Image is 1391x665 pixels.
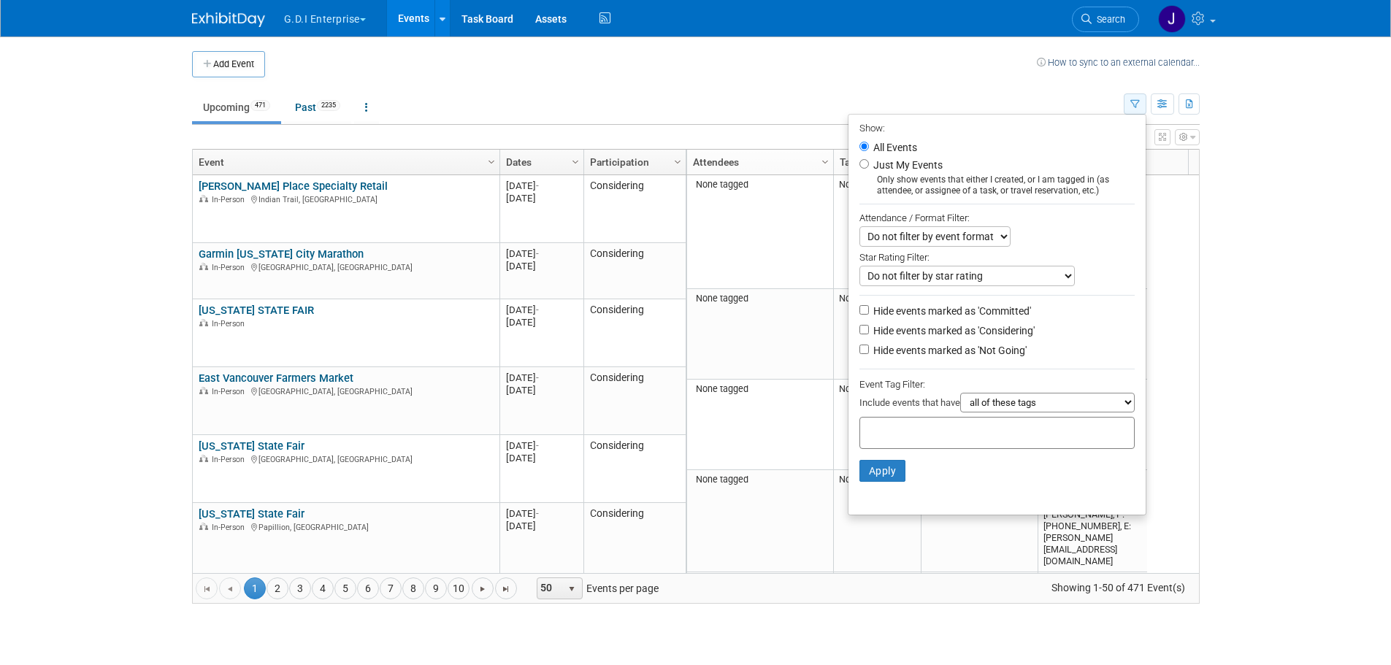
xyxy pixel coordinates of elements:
[224,583,236,595] span: Go to the previous page
[536,304,539,315] span: -
[199,193,493,205] div: Indian Trail, [GEOGRAPHIC_DATA]
[870,343,1027,358] label: Hide events marked as 'Not Going'
[566,583,578,595] span: select
[199,261,493,273] div: [GEOGRAPHIC_DATA], [GEOGRAPHIC_DATA]
[536,372,539,383] span: -
[536,508,539,519] span: -
[583,243,686,299] td: Considering
[483,150,499,172] a: Column Settings
[1158,5,1186,33] img: Jonathan Zargo
[506,452,577,464] div: [DATE]
[859,247,1135,266] div: Star Rating Filter:
[518,577,673,599] span: Events per page
[506,180,577,192] div: [DATE]
[583,299,686,367] td: Considering
[670,150,686,172] a: Column Settings
[1072,7,1139,32] a: Search
[506,260,577,272] div: [DATE]
[357,577,379,599] a: 6
[819,156,831,168] span: Column Settings
[506,384,577,396] div: [DATE]
[583,367,686,435] td: Considering
[212,319,249,328] span: In-Person
[199,304,314,317] a: [US_STATE] STATE FAIR
[199,523,208,530] img: In-Person Event
[199,372,353,385] a: East Vancouver Farmers Market
[486,156,497,168] span: Column Settings
[199,263,208,270] img: In-Person Event
[583,503,686,583] td: Considering
[212,263,249,272] span: In-Person
[334,577,356,599] a: 5
[859,460,906,482] button: Apply
[536,248,539,259] span: -
[506,316,577,328] div: [DATE]
[672,156,683,168] span: Column Settings
[192,12,265,27] img: ExhibitDay
[506,150,574,174] a: Dates
[506,247,577,260] div: [DATE]
[425,577,447,599] a: 9
[199,319,208,326] img: In-Person Event
[1038,577,1198,598] span: Showing 1-50 of 471 Event(s)
[567,150,583,172] a: Column Settings
[1038,470,1147,572] td: CH- [GEOGRAPHIC_DATA] , Event Contact: [PERSON_NAME], P: [PHONE_NUMBER], E: [PERSON_NAME][EMAIL_A...
[495,577,517,599] a: Go to the last page
[536,440,539,451] span: -
[859,118,1135,137] div: Show:
[506,507,577,520] div: [DATE]
[500,583,512,595] span: Go to the last page
[583,175,686,243] td: Considering
[506,192,577,204] div: [DATE]
[839,293,915,304] div: None specified
[192,93,281,121] a: Upcoming471
[317,100,340,111] span: 2235
[289,577,311,599] a: 3
[212,195,249,204] span: In-Person
[244,577,266,599] span: 1
[219,577,241,599] a: Go to the previous page
[284,93,351,121] a: Past2235
[506,439,577,452] div: [DATE]
[692,383,827,395] div: None tagged
[506,520,577,532] div: [DATE]
[212,523,249,532] span: In-Person
[506,372,577,384] div: [DATE]
[199,439,304,453] a: [US_STATE] State Fair
[570,156,581,168] span: Column Settings
[693,150,824,174] a: Attendees
[312,577,334,599] a: 4
[536,180,539,191] span: -
[692,474,827,485] div: None tagged
[859,210,1135,226] div: Attendance / Format Filter:
[840,150,911,174] a: Tasks
[212,455,249,464] span: In-Person
[199,507,304,520] a: [US_STATE] State Fair
[590,150,676,174] a: Participation
[201,583,212,595] span: Go to the first page
[199,453,493,465] div: [GEOGRAPHIC_DATA], [GEOGRAPHIC_DATA]
[692,179,827,191] div: None tagged
[1037,57,1200,68] a: How to sync to an external calendar...
[199,180,388,193] a: [PERSON_NAME] Place Specialty Retail
[859,393,1135,417] div: Include events that have
[267,577,288,599] a: 2
[199,195,208,202] img: In-Person Event
[506,304,577,316] div: [DATE]
[196,577,218,599] a: Go to the first page
[583,435,686,503] td: Considering
[839,474,915,485] div: None specified
[870,323,1035,338] label: Hide events marked as 'Considering'
[199,150,490,174] a: Event
[870,304,1031,318] label: Hide events marked as 'Committed'
[839,383,915,395] div: None specified
[380,577,402,599] a: 7
[199,520,493,533] div: Papillion, [GEOGRAPHIC_DATA]
[870,142,917,153] label: All Events
[859,376,1135,393] div: Event Tag Filter:
[199,455,208,462] img: In-Person Event
[839,179,915,191] div: None specified
[472,577,494,599] a: Go to the next page
[692,293,827,304] div: None tagged
[477,583,488,595] span: Go to the next page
